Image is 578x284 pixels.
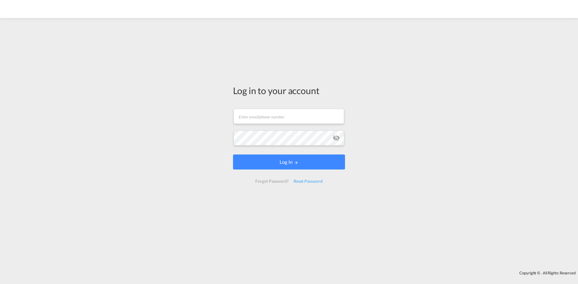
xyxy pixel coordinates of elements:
[233,84,345,97] div: Log in to your account
[253,176,291,187] div: Forgot Password?
[234,109,344,124] input: Enter email/phone number
[291,176,325,187] div: Reset Password
[233,154,345,169] button: LOGIN
[333,134,340,142] md-icon: icon-eye-off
